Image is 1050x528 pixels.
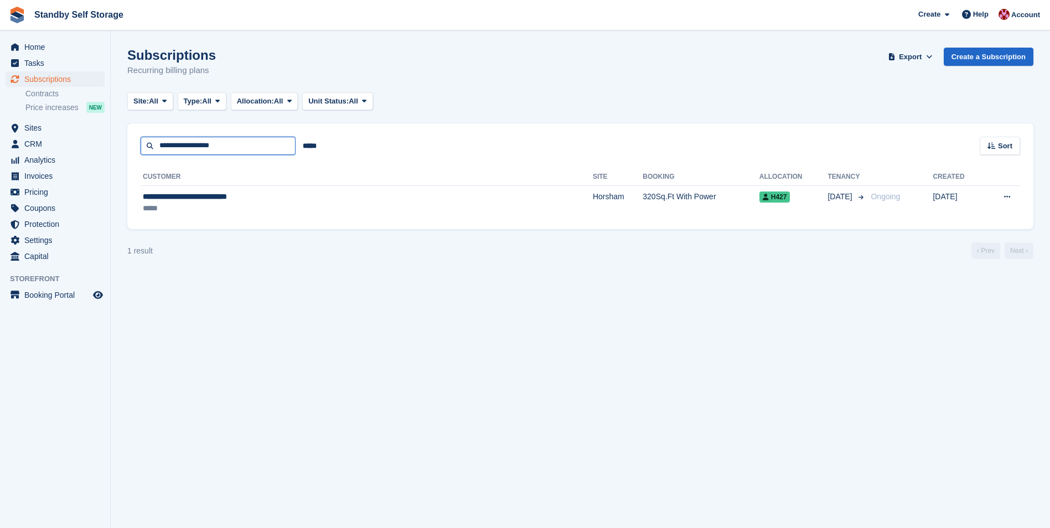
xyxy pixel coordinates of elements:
[24,55,91,71] span: Tasks
[973,9,989,20] span: Help
[127,92,173,111] button: Site: All
[24,184,91,200] span: Pricing
[127,48,216,63] h1: Subscriptions
[886,48,935,66] button: Export
[643,168,759,186] th: Booking
[24,232,91,248] span: Settings
[237,96,274,107] span: Allocation:
[133,96,149,107] span: Site:
[827,191,854,203] span: [DATE]
[302,92,373,111] button: Unit Status: All
[24,216,91,232] span: Protection
[593,168,643,186] th: Site
[25,101,105,113] a: Price increases NEW
[24,39,91,55] span: Home
[24,120,91,136] span: Sites
[6,168,105,184] a: menu
[24,152,91,168] span: Analytics
[24,168,91,184] span: Invoices
[643,185,759,220] td: 320Sq.Ft With Power
[9,7,25,23] img: stora-icon-8386f47178a22dfd0bd8f6a31ec36ba5ce8667c1dd55bd0f319d3a0aa187defe.svg
[1005,242,1033,259] a: Next
[759,191,790,203] span: H427
[969,242,1036,259] nav: Page
[918,9,940,20] span: Create
[91,288,105,302] a: Preview store
[24,200,91,216] span: Coupons
[24,249,91,264] span: Capital
[10,273,110,284] span: Storefront
[231,92,298,111] button: Allocation: All
[944,48,1033,66] a: Create a Subscription
[871,192,900,201] span: Ongoing
[308,96,349,107] span: Unit Status:
[6,249,105,264] a: menu
[899,51,922,63] span: Export
[178,92,226,111] button: Type: All
[127,245,153,257] div: 1 result
[24,136,91,152] span: CRM
[30,6,128,24] a: Standby Self Storage
[6,39,105,55] a: menu
[349,96,358,107] span: All
[25,102,79,113] span: Price increases
[6,287,105,303] a: menu
[6,200,105,216] a: menu
[933,185,983,220] td: [DATE]
[6,184,105,200] a: menu
[998,141,1012,152] span: Sort
[149,96,158,107] span: All
[6,71,105,87] a: menu
[999,9,1010,20] img: Rachel Corrigall
[141,168,593,186] th: Customer
[6,216,105,232] a: menu
[593,185,643,220] td: Horsham
[274,96,283,107] span: All
[202,96,211,107] span: All
[6,136,105,152] a: menu
[24,287,91,303] span: Booking Portal
[25,89,105,99] a: Contracts
[6,55,105,71] a: menu
[6,152,105,168] a: menu
[1011,9,1040,20] span: Account
[827,168,866,186] th: Tenancy
[127,64,216,77] p: Recurring billing plans
[6,232,105,248] a: menu
[759,168,828,186] th: Allocation
[933,168,983,186] th: Created
[86,102,105,113] div: NEW
[184,96,203,107] span: Type:
[971,242,1000,259] a: Previous
[6,120,105,136] a: menu
[24,71,91,87] span: Subscriptions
